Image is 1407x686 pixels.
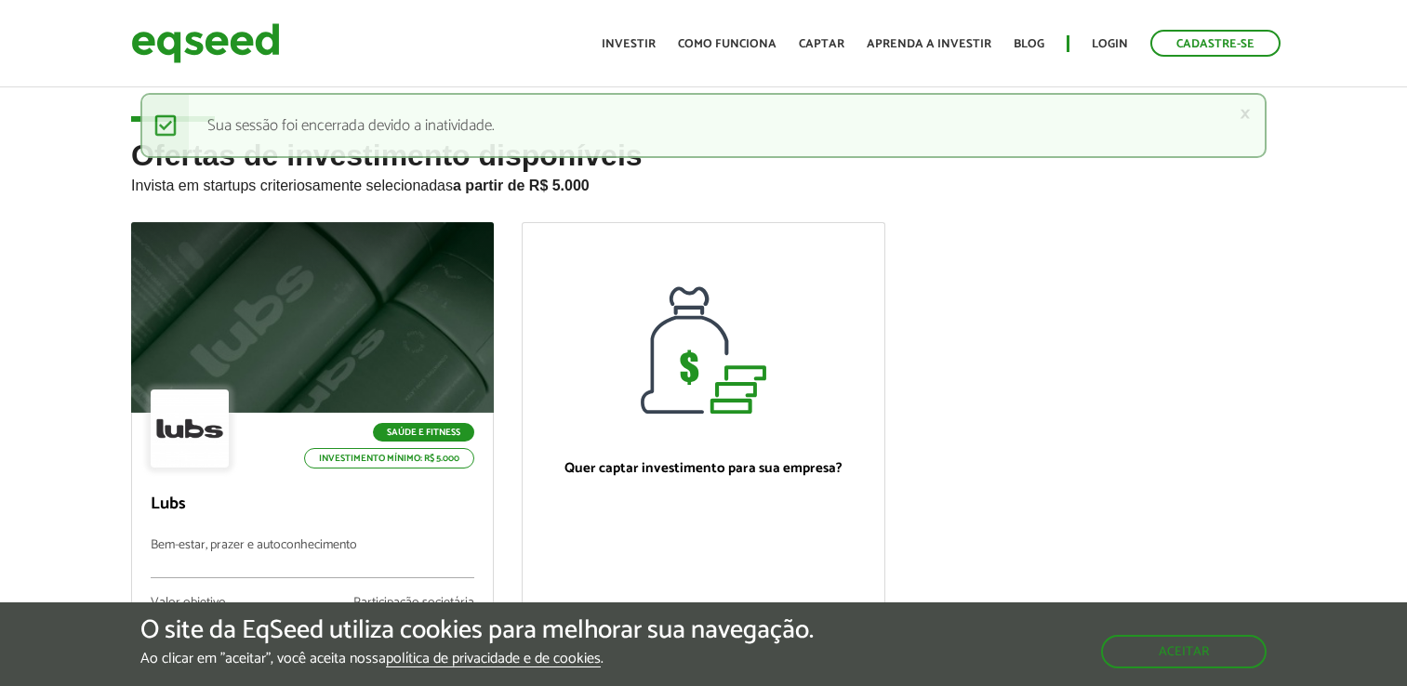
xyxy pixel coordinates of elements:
[373,423,474,442] p: Saúde e Fitness
[386,652,601,667] a: política de privacidade e de cookies
[1150,30,1281,57] a: Cadastre-se
[131,19,280,68] img: EqSeed
[541,460,865,477] p: Quer captar investimento para sua empresa?
[602,38,656,50] a: Investir
[131,172,1276,194] p: Invista em startups criteriosamente selecionadas
[678,38,777,50] a: Como funciona
[867,38,991,50] a: Aprenda a investir
[140,616,814,645] h5: O site da EqSeed utiliza cookies para melhorar sua navegação.
[151,495,474,515] p: Lubs
[453,178,590,193] strong: a partir de R$ 5.000
[151,538,474,578] p: Bem-estar, prazer e autoconhecimento
[799,38,844,50] a: Captar
[151,597,236,610] div: Valor objetivo
[131,139,1276,222] h2: Ofertas de investimento disponíveis
[1092,38,1128,50] a: Login
[1014,38,1044,50] a: Blog
[140,650,814,667] p: Ao clicar em "aceitar", você aceita nossa .
[140,93,1266,158] div: Sua sessão foi encerrada devido a inatividade.
[304,448,474,468] p: Investimento mínimo: R$ 5.000
[1101,635,1267,668] button: Aceitar
[353,597,474,610] div: Participação societária
[1240,104,1251,124] a: ×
